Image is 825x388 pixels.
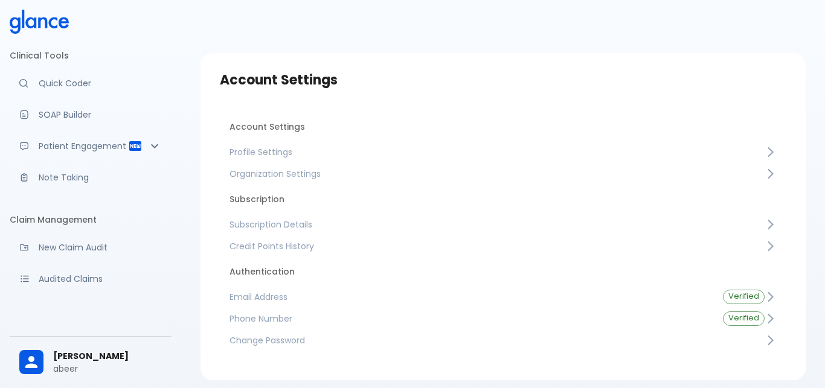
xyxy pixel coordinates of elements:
[230,291,704,303] span: Email Address
[220,308,786,329] a: Phone NumberVerified
[220,235,786,257] a: Credit Points History
[39,140,128,152] p: Patient Engagement
[10,133,172,159] div: Patient Reports & Referrals
[220,141,786,163] a: Profile Settings
[724,314,764,323] span: Verified
[10,297,172,323] a: Monitor progress of claim corrections
[230,146,765,158] span: Profile Settings
[10,266,172,292] a: View audited claims
[220,112,786,141] li: Account Settings
[220,185,786,214] li: Subscription
[39,171,162,183] p: Note Taking
[10,164,172,191] a: Advanced note-taking
[220,214,786,235] a: Subscription Details
[10,234,172,261] a: Audit a new claim
[230,240,765,252] span: Credit Points History
[10,205,172,234] li: Claim Management
[10,41,172,70] li: Clinical Tools
[230,334,765,346] span: Change Password
[220,72,786,88] h3: Account Settings
[10,342,172,383] div: [PERSON_NAME]abeer
[10,70,172,97] a: Moramiz: Find ICD10AM codes instantly
[220,329,786,351] a: Change Password
[220,286,786,308] a: Email AddressVerified
[53,363,162,375] p: abeer
[230,168,765,180] span: Organization Settings
[10,101,172,128] a: Docugen: Compose a clinical documentation in seconds
[230,313,704,325] span: Phone Number
[220,257,786,286] li: Authentication
[39,77,162,89] p: Quick Coder
[724,292,764,301] span: Verified
[39,109,162,121] p: SOAP Builder
[220,163,786,185] a: Organization Settings
[230,218,765,231] span: Subscription Details
[39,241,162,253] p: New Claim Audit
[53,350,162,363] span: [PERSON_NAME]
[39,273,162,285] p: Audited Claims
